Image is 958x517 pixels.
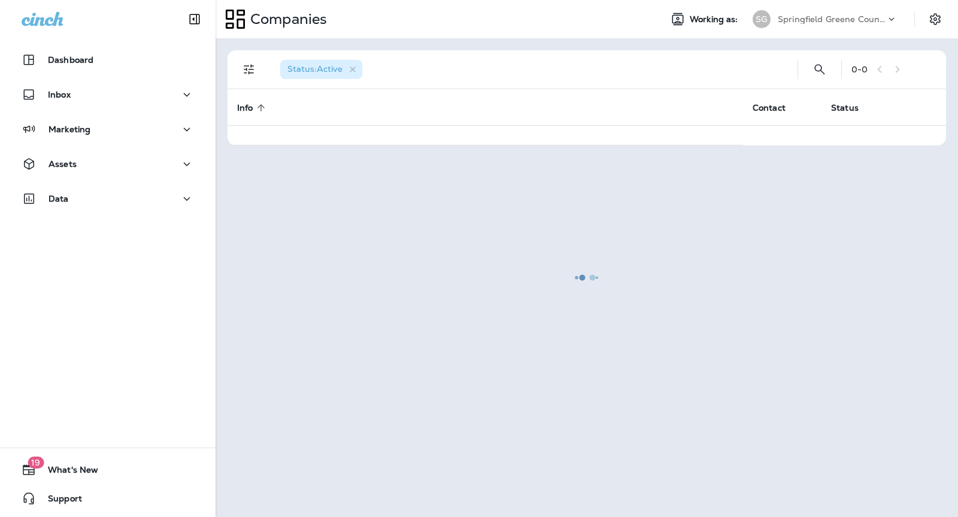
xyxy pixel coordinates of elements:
[48,124,90,134] p: Marketing
[48,194,69,203] p: Data
[12,152,204,176] button: Assets
[36,465,98,479] span: What's New
[12,48,204,72] button: Dashboard
[245,10,327,28] p: Companies
[690,14,741,25] span: Working as:
[12,486,204,510] button: Support
[924,8,946,30] button: Settings
[28,457,44,469] span: 19
[36,494,82,508] span: Support
[778,14,886,24] p: Springfield Greene County Parks and Golf
[48,90,71,99] p: Inbox
[12,458,204,482] button: 19What's New
[178,7,211,31] button: Collapse Sidebar
[48,159,77,169] p: Assets
[12,187,204,211] button: Data
[12,117,204,141] button: Marketing
[12,83,204,107] button: Inbox
[48,55,93,65] p: Dashboard
[753,10,771,28] div: SG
